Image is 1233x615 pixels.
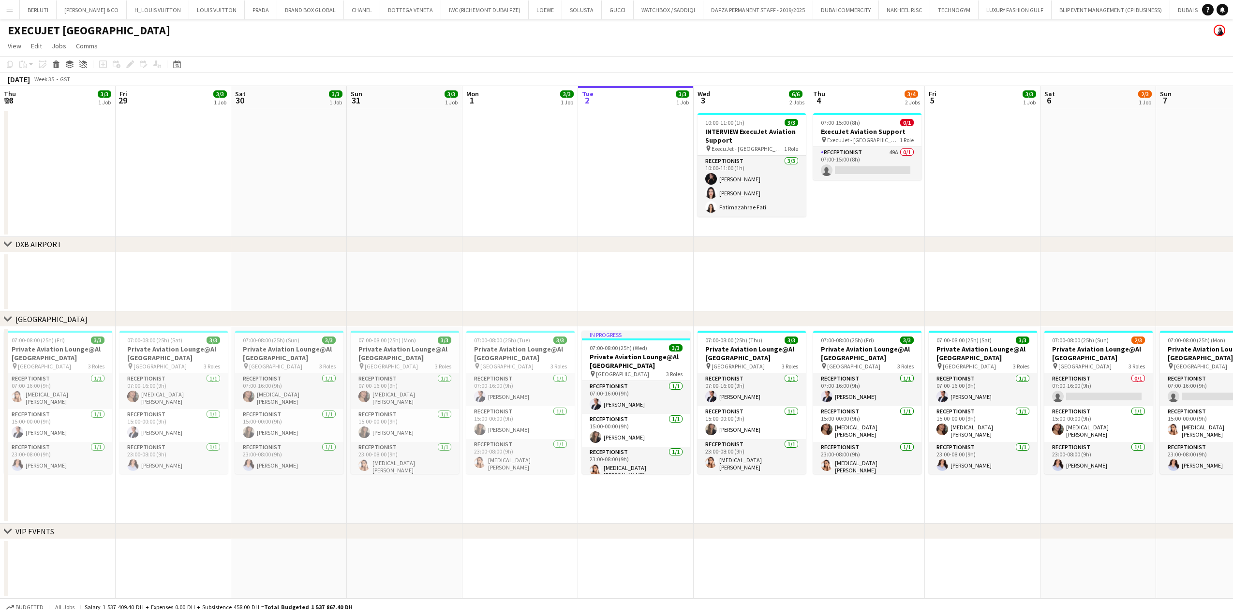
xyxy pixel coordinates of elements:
[1131,337,1145,344] span: 2/3
[676,99,689,106] div: 1 Job
[85,603,353,611] div: Salary 1 537 409.40 DH + Expenses 0.00 DH + Subsistence 458.00 DH =
[243,337,299,344] span: 07:00-08:00 (25h) (Sun)
[698,374,806,407] app-card-role: Receptionist1/107:00-16:00 (9h)[PERSON_NAME]
[712,363,765,370] span: [GEOGRAPHIC_DATA]
[582,331,690,474] app-job-card: In progress07:00-08:00 (25h) (Wed)3/3Private Aviation Lounge@Al [GEOGRAPHIC_DATA] [GEOGRAPHIC_DAT...
[1129,363,1145,370] span: 3 Roles
[930,0,979,19] button: TECHNOGYM
[4,374,112,410] app-card-role: Receptionist1/107:00-16:00 (9h)[MEDICAL_DATA][PERSON_NAME]
[91,337,104,344] span: 3/3
[602,0,634,19] button: GUCCI
[1138,90,1152,98] span: 2/3
[897,363,914,370] span: 3 Roles
[119,410,228,442] app-card-role: Receptionist1/115:00-00:00 (9h)[PERSON_NAME]
[703,0,813,19] button: DAFZA PERMANENT STAFF - 2019/2025
[31,42,42,50] span: Edit
[134,363,187,370] span: [GEOGRAPHIC_DATA]
[813,407,921,442] app-card-role: Receptionist1/115:00-00:00 (9h)[MEDICAL_DATA][PERSON_NAME]
[550,363,567,370] span: 3 Roles
[245,0,277,19] button: PRADA
[813,89,825,98] span: Thu
[582,414,690,447] app-card-role: Receptionist1/115:00-00:00 (9h)[PERSON_NAME]
[119,374,228,410] app-card-role: Receptionist1/107:00-16:00 (9h)[MEDICAL_DATA][PERSON_NAME]
[785,119,798,126] span: 3/3
[927,95,936,106] span: 5
[351,442,459,478] app-card-role: Receptionist1/123:00-08:00 (9h)[MEDICAL_DATA][PERSON_NAME]
[813,0,879,19] button: DUBAI COMMERCITY
[821,337,874,344] span: 07:00-08:00 (25h) (Fri)
[319,363,336,370] span: 3 Roles
[445,99,458,106] div: 1 Job
[235,345,343,363] h3: Private Aviation Lounge@Al [GEOGRAPHIC_DATA]
[785,337,798,344] span: 3/3
[235,442,343,475] app-card-role: Receptionist1/123:00-08:00 (9h)[PERSON_NAME]
[2,95,16,106] span: 28
[943,363,996,370] span: [GEOGRAPHIC_DATA]
[705,337,762,344] span: 07:00-08:00 (25h) (Thu)
[698,331,806,474] app-job-card: 07:00-08:00 (25h) (Thu)3/3Private Aviation Lounge@Al [GEOGRAPHIC_DATA] [GEOGRAPHIC_DATA]3 RolesRe...
[698,113,806,217] app-job-card: 10:00-11:00 (1h)3/3INTERVIEW ExecuJet Aviation Support ExecuJet - [GEOGRAPHIC_DATA]1 RoleReceptio...
[1160,89,1172,98] span: Sun
[98,90,111,98] span: 3/3
[1159,95,1172,106] span: 7
[277,0,344,19] button: BRAND BOX GLOBAL
[213,90,227,98] span: 3/3
[4,331,112,474] app-job-card: 07:00-08:00 (25h) (Fri)3/3Private Aviation Lounge@Al [GEOGRAPHIC_DATA] [GEOGRAPHIC_DATA]3 RolesRe...
[979,0,1052,19] button: LUXURY FASHION GULF
[8,23,170,38] h1: EXECUJET [GEOGRAPHIC_DATA]
[813,147,921,180] app-card-role: Receptionist49A0/107:00-15:00 (8h)
[634,0,703,19] button: WATCHBOX / SADDIQI
[466,89,479,98] span: Mon
[466,407,575,439] app-card-role: Receptionist1/115:00-00:00 (9h)[PERSON_NAME]
[582,381,690,414] app-card-role: Receptionist1/107:00-16:00 (9h)[PERSON_NAME]
[474,337,530,344] span: 07:00-08:00 (25h) (Tue)
[329,90,342,98] span: 3/3
[214,99,226,106] div: 1 Job
[8,74,30,84] div: [DATE]
[929,442,1037,475] app-card-role: Receptionist1/123:00-08:00 (9h)[PERSON_NAME]
[590,345,647,352] span: 07:00-08:00 (25h) (Wed)
[351,331,459,474] div: 07:00-08:00 (25h) (Mon)3/3Private Aviation Lounge@Al [GEOGRAPHIC_DATA] [GEOGRAPHIC_DATA]3 RolesRe...
[596,370,649,378] span: [GEOGRAPHIC_DATA]
[879,0,930,19] button: NAKHEEL PJSC
[669,345,683,352] span: 3/3
[76,42,98,50] span: Comms
[900,337,914,344] span: 3/3
[813,331,921,474] app-job-card: 07:00-08:00 (25h) (Fri)3/3Private Aviation Lounge@Al [GEOGRAPHIC_DATA] [GEOGRAPHIC_DATA]3 RolesRe...
[466,331,575,474] app-job-card: 07:00-08:00 (25h) (Tue)3/3Private Aviation Lounge@Al [GEOGRAPHIC_DATA] [GEOGRAPHIC_DATA]3 RolesRe...
[1044,89,1055,98] span: Sat
[827,363,880,370] span: [GEOGRAPHIC_DATA]
[88,363,104,370] span: 3 Roles
[15,314,88,324] div: [GEOGRAPHIC_DATA]
[813,374,921,407] app-card-role: Receptionist1/107:00-16:00 (9h)[PERSON_NAME]
[698,156,806,217] app-card-role: Receptionist3/310:00-11:00 (1h)[PERSON_NAME][PERSON_NAME]Fatimazahrae Fati
[1174,363,1227,370] span: [GEOGRAPHIC_DATA]
[189,0,245,19] button: LOUIS VUITTON
[698,127,806,145] h3: INTERVIEW ExecuJet Aviation Support
[27,40,46,52] a: Edit
[1013,363,1029,370] span: 3 Roles
[466,374,575,407] app-card-role: Receptionist1/107:00-16:00 (9h)[PERSON_NAME]
[235,410,343,442] app-card-role: Receptionist1/115:00-00:00 (9h)[PERSON_NAME]
[48,40,70,52] a: Jobs
[127,337,182,344] span: 07:00-08:00 (25h) (Sat)
[235,89,246,98] span: Sat
[821,119,860,126] span: 07:00-15:00 (8h)
[351,345,459,363] h3: Private Aviation Lounge@Al [GEOGRAPHIC_DATA]
[207,337,220,344] span: 3/3
[119,89,127,98] span: Fri
[8,42,21,50] span: View
[1052,337,1109,344] span: 07:00-08:00 (25h) (Sun)
[782,363,798,370] span: 3 Roles
[936,337,992,344] span: 07:00-08:00 (25h) (Sat)
[1043,95,1055,106] span: 6
[784,145,798,152] span: 1 Role
[666,370,683,378] span: 3 Roles
[1044,331,1153,474] app-job-card: 07:00-08:00 (25h) (Sun)2/3Private Aviation Lounge@Al [GEOGRAPHIC_DATA] [GEOGRAPHIC_DATA]3 RolesRe...
[127,0,189,19] button: H_LOUIS VUITTON
[789,90,802,98] span: 6/6
[1139,99,1151,106] div: 1 Job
